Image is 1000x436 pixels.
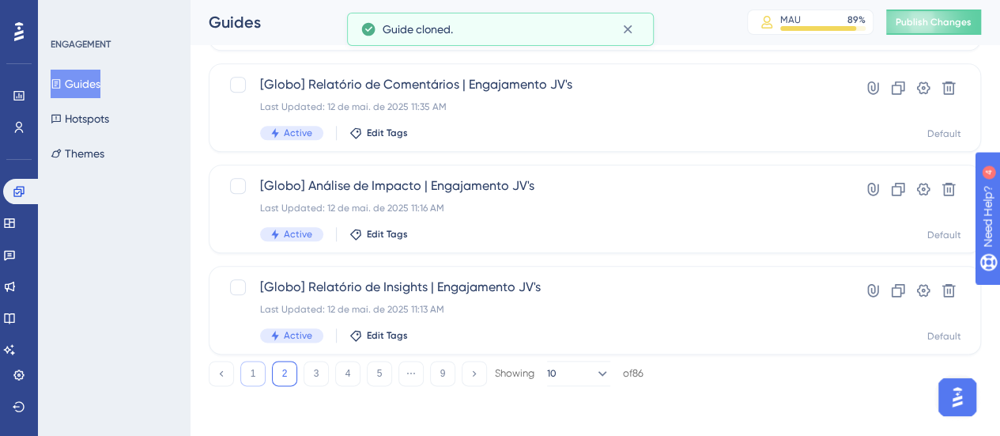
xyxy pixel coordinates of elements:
[260,100,803,113] div: Last Updated: 12 de mai. de 2025 11:35 AM
[284,127,312,139] span: Active
[886,9,981,35] button: Publish Changes
[260,75,803,94] span: [Globo] Relatório de Comentários | Engajamento JV's
[304,361,329,386] button: 3
[240,361,266,386] button: 1
[260,202,803,214] div: Last Updated: 12 de mai. de 2025 11:16 AM
[349,228,408,241] button: Edit Tags
[209,11,708,33] div: Guides
[847,13,866,26] div: 89 %
[51,70,100,98] button: Guides
[927,229,961,241] div: Default
[927,330,961,343] div: Default
[335,361,360,386] button: 4
[110,8,115,21] div: 4
[284,329,312,342] span: Active
[398,361,424,386] button: ⋯
[51,139,104,168] button: Themes
[934,373,981,421] iframe: UserGuiding AI Assistant Launcher
[430,361,455,386] button: 9
[495,366,534,381] div: Showing
[37,4,99,23] span: Need Help?
[623,366,643,381] div: of 86
[349,329,408,342] button: Edit Tags
[383,20,453,39] span: Guide cloned.
[260,278,803,297] span: [Globo] Relatório de Insights | Engajamento JV's
[896,16,972,28] span: Publish Changes
[272,361,297,386] button: 2
[349,127,408,139] button: Edit Tags
[260,303,803,316] div: Last Updated: 12 de mai. de 2025 11:13 AM
[51,104,109,133] button: Hotspots
[367,361,392,386] button: 5
[51,38,111,51] div: ENGAGEMENT
[367,329,408,342] span: Edit Tags
[927,127,961,140] div: Default
[547,361,610,386] button: 10
[367,228,408,241] span: Edit Tags
[367,127,408,139] span: Edit Tags
[780,13,801,26] div: MAU
[284,228,312,241] span: Active
[547,367,557,380] span: 10
[260,176,803,195] span: [Globo] Análise de Impacto | Engajamento JV's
